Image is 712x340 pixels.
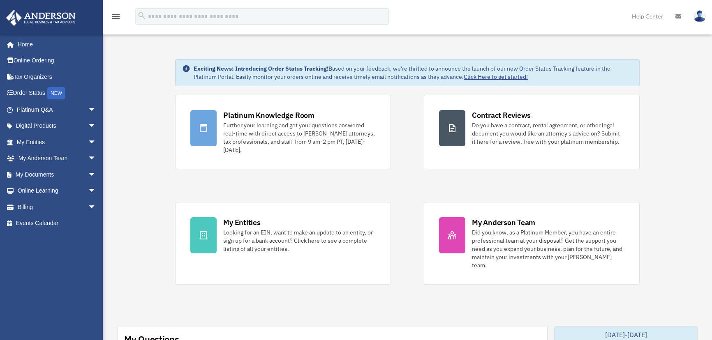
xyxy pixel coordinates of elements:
span: arrow_drop_down [88,150,104,167]
a: Platinum Knowledge Room Further your learning and get your questions answered real-time with dire... [175,95,391,169]
a: My Entities Looking for an EIN, want to make an update to an entity, or sign up for a bank accoun... [175,202,391,285]
div: My Anderson Team [472,217,535,227]
img: User Pic [694,10,706,22]
div: Further your learning and get your questions answered real-time with direct access to [PERSON_NAM... [223,121,376,154]
strong: Exciting News: Introducing Order Status Tracking! [194,65,328,72]
a: menu [111,14,121,21]
span: arrow_drop_down [88,199,104,216]
div: Contract Reviews [472,110,531,120]
a: Tax Organizers [6,69,109,85]
a: Order StatusNEW [6,85,109,102]
i: menu [111,11,121,21]
a: My Documentsarrow_drop_down [6,166,109,183]
a: Click Here to get started! [464,73,528,80]
a: My Anderson Teamarrow_drop_down [6,150,109,167]
div: Do you have a contract, rental agreement, or other legal document you would like an attorney's ad... [472,121,624,146]
a: My Entitiesarrow_drop_down [6,134,109,150]
a: Online Ordering [6,53,109,69]
div: Platinum Knowledge Room [223,110,314,120]
div: Looking for an EIN, want to make an update to an entity, or sign up for a bank account? Click her... [223,228,376,253]
div: My Entities [223,217,260,227]
a: Contract Reviews Do you have a contract, rental agreement, or other legal document you would like... [424,95,640,169]
div: Did you know, as a Platinum Member, you have an entire professional team at your disposal? Get th... [472,228,624,269]
a: Online Learningarrow_drop_down [6,183,109,199]
div: NEW [47,87,65,99]
span: arrow_drop_down [88,166,104,183]
a: Billingarrow_drop_down [6,199,109,215]
a: Platinum Q&Aarrow_drop_down [6,101,109,118]
span: arrow_drop_down [88,183,104,200]
div: Based on your feedback, we're thrilled to announce the launch of our new Order Status Tracking fe... [194,64,633,81]
i: search [137,11,146,20]
a: Home [6,36,104,53]
a: Events Calendar [6,215,109,232]
span: arrow_drop_down [88,101,104,118]
a: Digital Productsarrow_drop_down [6,118,109,134]
a: My Anderson Team Did you know, as a Platinum Member, you have an entire professional team at your... [424,202,640,285]
span: arrow_drop_down [88,134,104,151]
span: arrow_drop_down [88,118,104,135]
img: Anderson Advisors Platinum Portal [4,10,78,26]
